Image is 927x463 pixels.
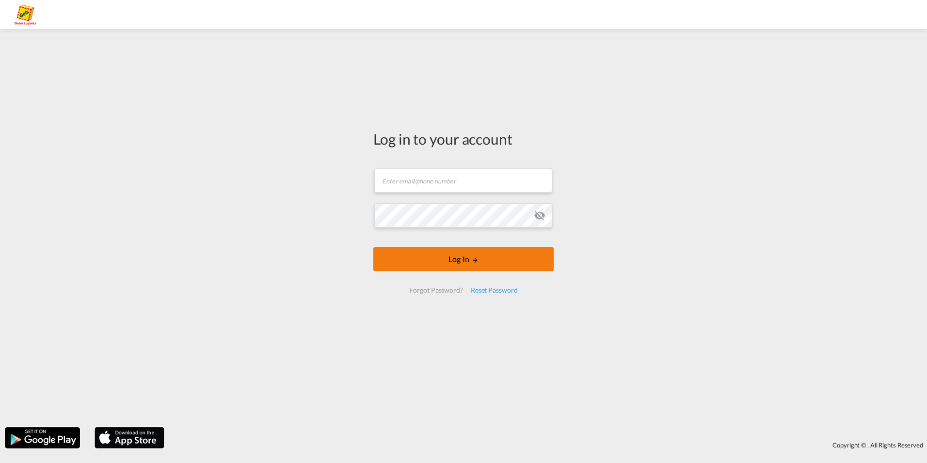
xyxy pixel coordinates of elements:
div: Reset Password [467,281,522,299]
img: apple.png [94,426,165,449]
input: Enter email/phone number [374,168,552,193]
img: a2a4a140666c11eeab5485e577415959.png [15,4,36,26]
md-icon: icon-eye-off [534,210,545,221]
div: Forgot Password? [405,281,466,299]
div: Log in to your account [373,129,554,149]
img: google.png [4,426,81,449]
div: Copyright © . All Rights Reserved [169,437,927,453]
button: LOGIN [373,247,554,271]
